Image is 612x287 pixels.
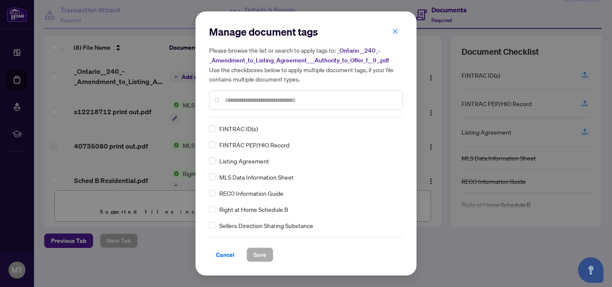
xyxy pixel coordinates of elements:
[219,124,258,133] span: FINTRAC ID(s)
[209,25,403,39] h2: Manage document tags
[578,257,603,283] button: Open asap
[219,221,313,230] span: Sellers Direction Sharing Substance
[209,45,403,84] h5: Please browse the list or search to apply tags to: Use the checkboxes below to apply multiple doc...
[216,248,235,262] span: Cancel
[392,28,398,34] span: close
[219,172,294,182] span: MLS Data Information Sheet
[219,189,283,198] span: RECO Information Guide
[246,248,273,262] button: Save
[219,156,269,166] span: Listing Agreement
[219,140,289,149] span: FINTRAC PEP/HIO Record
[219,205,288,214] span: Right at Home Schedule B
[209,248,241,262] button: Cancel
